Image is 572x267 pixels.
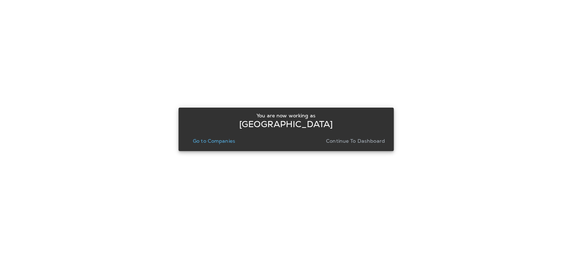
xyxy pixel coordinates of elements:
[326,138,385,144] p: Continue to Dashboard
[323,136,388,146] button: Continue to Dashboard
[239,121,333,127] p: [GEOGRAPHIC_DATA]
[257,113,315,118] p: You are now working as
[190,136,238,146] button: Go to Companies
[193,138,235,144] p: Go to Companies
